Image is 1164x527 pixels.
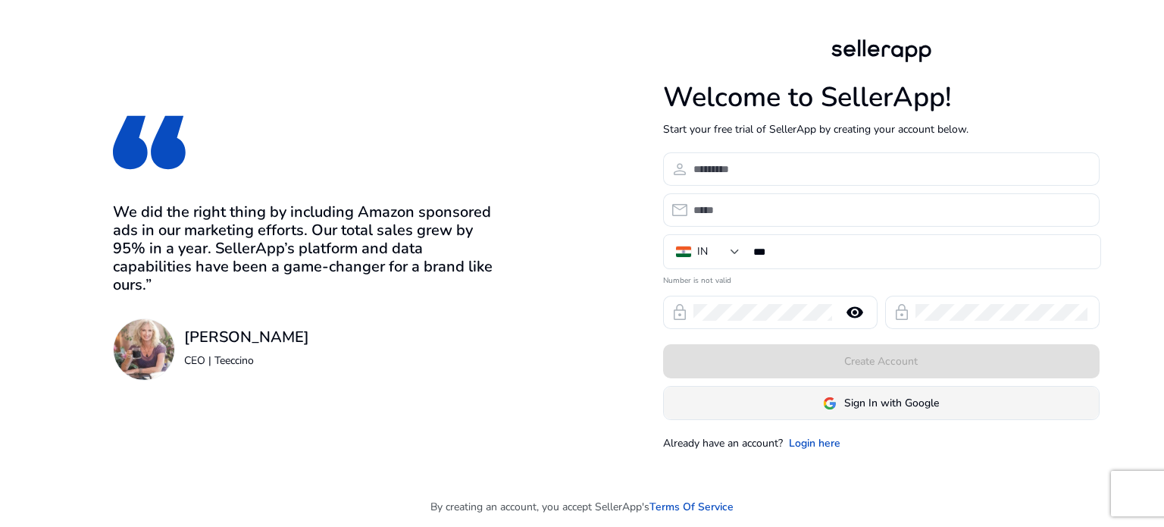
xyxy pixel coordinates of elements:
h3: [PERSON_NAME] [184,328,309,347]
h1: Welcome to SellerApp! [663,81,1100,114]
span: person [671,160,689,178]
mat-error: Number is not valid [663,271,1100,287]
h3: We did the right thing by including Amazon sponsored ads in our marketing efforts. Our total sale... [113,203,501,294]
span: lock [893,303,911,322]
a: Terms Of Service [649,499,734,515]
a: Login here [789,435,840,451]
span: lock [671,303,689,322]
button: Sign In with Google [663,386,1100,420]
p: CEO | Teeccino [184,353,309,369]
img: google-logo.svg [823,397,837,410]
span: email [671,201,689,219]
mat-icon: remove_red_eye [837,303,873,322]
p: Already have an account? [663,435,783,451]
p: Start your free trial of SellerApp by creating your account below. [663,121,1100,137]
div: IN [697,243,708,260]
span: Sign In with Google [844,395,939,411]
